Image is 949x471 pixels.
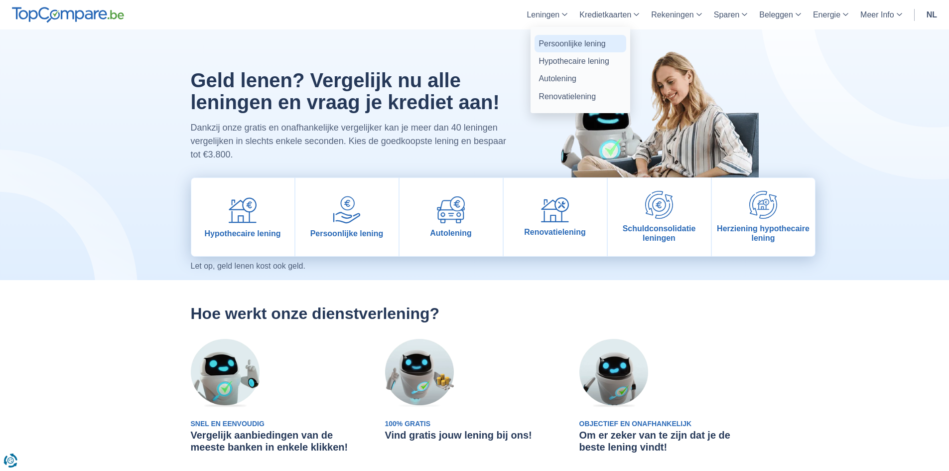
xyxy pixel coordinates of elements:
[385,429,564,441] h3: Vind gratis jouw lening bij ons!
[612,224,707,243] span: Schuldconsolidatie leningen
[541,197,569,223] img: Renovatielening
[535,35,626,52] a: Persoonlijke lening
[524,227,586,237] span: Renovatielening
[333,196,361,224] img: Persoonlijke lening
[191,69,516,113] h1: Geld lenen? Vergelijk nu alle leningen en vraag je krediet aan!
[535,88,626,105] a: Renovatielening
[645,191,673,219] img: Schuldconsolidatie leningen
[191,339,260,408] img: Snel en eenvoudig
[385,420,431,428] span: 100% gratis
[310,229,384,238] span: Persoonlijke lening
[437,196,465,223] img: Autolening
[535,52,626,70] a: Hypothecaire lening
[191,178,294,256] a: Hypothecaire lening
[295,178,399,256] a: Persoonlijke lening
[579,420,692,428] span: Objectief en onafhankelijk
[535,70,626,87] a: Autolening
[540,29,759,221] img: image-hero
[579,429,759,453] h3: Om er zeker van te zijn dat je de beste lening vindt!
[430,228,472,238] span: Autolening
[400,178,503,256] a: Autolening
[608,178,711,256] a: Schuldconsolidatie leningen
[205,229,281,238] span: Hypothecaire lening
[191,429,370,453] h3: Vergelijk aanbiedingen van de meeste banken in enkele klikken!
[191,304,759,323] h2: Hoe werkt onze dienstverlening?
[191,121,516,161] p: Dankzij onze gratis en onafhankelijke vergelijker kan je meer dan 40 leningen vergelijken in slec...
[579,339,648,408] img: Objectief en onafhankelijk
[229,196,257,224] img: Hypothecaire lening
[504,178,607,256] a: Renovatielening
[385,339,454,408] img: 100% gratis
[749,191,777,219] img: Herziening hypothecaire lening
[712,178,815,256] a: Herziening hypothecaire lening
[191,420,265,428] span: Snel en eenvoudig
[12,7,124,23] img: TopCompare
[716,224,811,243] span: Herziening hypothecaire lening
